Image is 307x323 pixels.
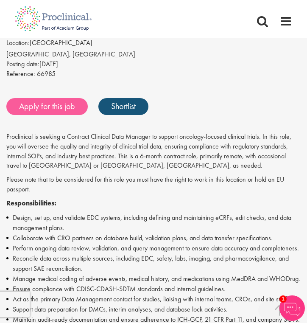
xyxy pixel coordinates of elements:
[6,98,88,115] a: Apply for this job
[6,274,301,284] li: Manage medical coding of adverse events, medical history, and medications using MedDRA and WHODrug.
[6,50,301,59] div: [GEOGRAPHIC_DATA], [GEOGRAPHIC_DATA]
[6,284,301,294] li: Ensure compliance with CDISC-CDASH-SDTM standards and internal guidelines.
[6,294,301,304] li: Act as the primary Data Management contact for studies, liaising with internal teams, CROs, and s...
[98,98,148,115] a: Shortlist
[6,175,301,194] p: Please note that to be considered for this role you must have the right to work in this location ...
[6,243,301,253] li: Perform ongoing data review, validation, and query management to ensure data accuracy and complet...
[6,38,301,50] li: [GEOGRAPHIC_DATA]
[6,233,301,243] li: Collaborate with CRO partners on database build, validation plans, and data transfer specifications.
[6,38,30,48] label: Location:
[6,253,301,274] li: Reconcile data across multiple sources, including EDC, safety, labs, imaging, and pharmacovigilan...
[6,199,56,208] strong: Responsibilities:
[279,295,287,303] span: 1
[6,304,301,315] li: Support data preparation for DMCs, interim analyses, and database lock activities.
[6,213,301,233] li: Design, set up, and validate EDC systems, including defining and maintaining eCRFs, edit checks, ...
[279,295,305,321] img: Chatbot
[6,132,301,171] p: Proclinical is seeking a Contract Clinical Data Manager to support oncology-focused clinical tria...
[6,69,35,79] label: Reference:
[6,59,39,68] span: Posting date:
[6,59,301,69] div: [DATE]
